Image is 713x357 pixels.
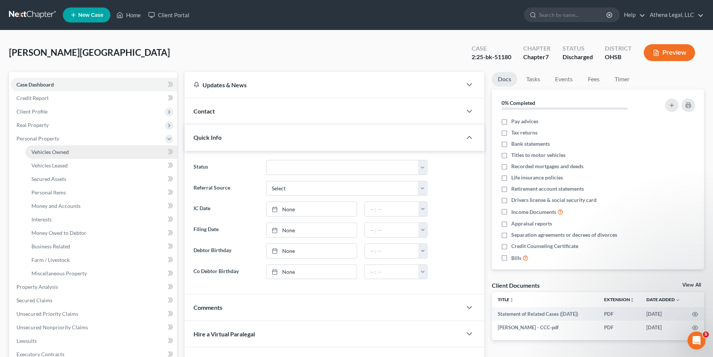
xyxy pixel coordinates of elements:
span: Titles to motor vehicles [511,151,566,159]
a: Client Portal [144,8,193,22]
a: Titleunfold_more [498,297,514,302]
a: Timer [609,72,636,87]
a: Unsecured Priority Claims [10,307,177,321]
div: Client Documents [492,281,540,289]
span: Bills [511,254,521,262]
td: PDF [598,307,640,321]
a: Farm / Livestock [25,253,177,267]
span: Personal Items [31,189,66,196]
a: View All [682,282,701,288]
div: Case [472,44,511,53]
a: Extensionunfold_more [604,297,634,302]
span: Case Dashboard [16,81,54,88]
span: Pay advices [511,118,538,125]
i: expand_more [676,298,680,302]
iframe: Intercom live chat [688,332,706,350]
span: Drivers license & social security card [511,196,597,204]
label: Filing Date [190,223,262,238]
a: Property Analysis [10,280,177,294]
a: Home [113,8,144,22]
a: Money Owed to Debtor [25,226,177,240]
a: None [266,244,357,258]
a: None [266,202,357,216]
span: Money Owed to Debtor [31,230,86,236]
a: Help [620,8,645,22]
span: Miscellaneous Property [31,270,87,276]
span: Secured Assets [31,176,66,182]
span: Property Analysis [16,284,58,290]
div: District [605,44,632,53]
span: Unsecured Nonpriority Claims [16,324,88,330]
strong: 0% Completed [502,100,535,106]
i: unfold_more [630,298,634,302]
span: Quick Info [194,134,222,141]
span: Interests [31,216,52,223]
div: Updates & News [194,81,453,89]
a: Tasks [520,72,546,87]
input: -- : -- [365,265,419,279]
span: Income Documents [511,208,556,216]
input: -- : -- [365,244,419,258]
span: Credit Counseling Certificate [511,242,578,250]
a: Docs [492,72,517,87]
div: Discharged [563,53,593,61]
a: Personal Items [25,186,177,199]
span: Business Related [31,243,70,249]
span: 5 [703,332,709,338]
a: Date Added expand_more [646,297,680,302]
span: Bank statements [511,140,550,148]
label: Referral Source [190,181,262,196]
a: Events [549,72,579,87]
span: Separation agreements or decrees of divorces [511,231,617,239]
td: Statement of Related Cases ([DATE]) [492,307,598,321]
span: Money and Accounts [31,203,80,209]
div: OHSB [605,53,632,61]
label: Status [190,160,262,175]
a: Secured Assets [25,172,177,186]
td: PDF [598,321,640,334]
div: 2:25-bk-51180 [472,53,511,61]
span: Comments [194,304,222,311]
span: Hire a Virtual Paralegal [194,330,255,338]
a: None [266,265,357,279]
button: Preview [644,44,695,61]
a: Vehicles Leased [25,159,177,172]
i: unfold_more [509,298,514,302]
span: Lawsuits [16,338,37,344]
a: Athena Legal, LLC [646,8,704,22]
span: Secured Claims [16,297,52,303]
div: Status [563,44,593,53]
span: Vehicles Leased [31,162,68,169]
a: Secured Claims [10,294,177,307]
span: Retirement account statements [511,185,584,193]
input: -- : -- [365,202,419,216]
input: Search by name... [539,8,607,22]
span: Unsecured Priority Claims [16,311,78,317]
a: Miscellaneous Property [25,267,177,280]
span: Life insurance policies [511,174,563,181]
td: [PERSON_NAME] - CCC-pdf [492,321,598,334]
td: [DATE] [640,321,686,334]
span: Real Property [16,122,49,128]
span: 7 [545,53,549,60]
input: -- : -- [365,223,419,237]
a: Case Dashboard [10,78,177,91]
label: Debtor Birthday [190,243,262,258]
span: Recorded mortgages and deeds [511,163,583,170]
a: Lawsuits [10,334,177,348]
span: New Case [78,12,103,18]
span: Appraisal reports [511,220,552,227]
label: IC Date [190,202,262,217]
span: Contact [194,108,215,115]
span: Farm / Livestock [31,257,70,263]
a: Business Related [25,240,177,253]
td: [DATE] [640,307,686,321]
a: Money and Accounts [25,199,177,213]
div: Chapter [523,44,551,53]
a: Vehicles Owned [25,145,177,159]
a: Fees [582,72,606,87]
a: Interests [25,213,177,226]
span: Personal Property [16,135,59,142]
span: [PERSON_NAME][GEOGRAPHIC_DATA] [9,47,170,58]
span: Tax returns [511,129,537,136]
